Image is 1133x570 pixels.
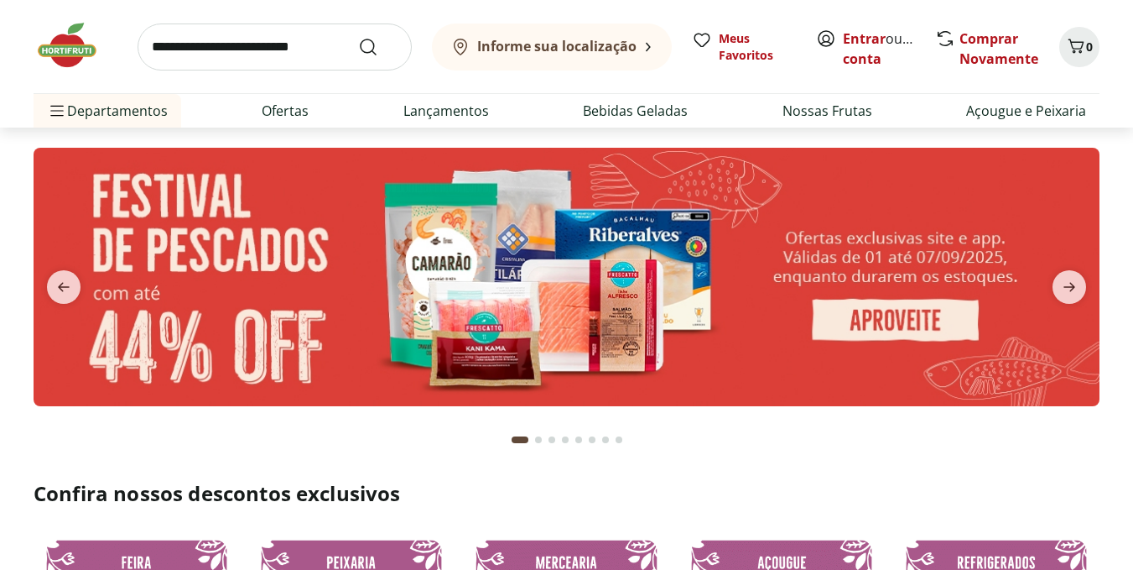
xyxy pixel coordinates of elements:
[34,480,1099,507] h2: Confira nossos descontos exclusivos
[432,24,672,71] button: Informe sua localização
[34,20,117,71] img: Hortifruti
[47,91,168,131] span: Departamentos
[583,101,688,121] a: Bebidas Geladas
[1086,39,1093,55] span: 0
[545,420,559,460] button: Go to page 3 from fs-carousel
[1059,27,1099,67] button: Carrinho
[262,101,309,121] a: Ofertas
[612,420,626,460] button: Go to page 8 from fs-carousel
[47,91,67,131] button: Menu
[782,101,872,121] a: Nossas Frutas
[966,101,1086,121] a: Açougue e Peixaria
[477,37,637,55] b: Informe sua localização
[959,29,1038,68] a: Comprar Novamente
[358,37,398,57] button: Submit Search
[403,101,489,121] a: Lançamentos
[599,420,612,460] button: Go to page 7 from fs-carousel
[843,29,917,69] span: ou
[719,30,796,64] span: Meus Favoritos
[843,29,935,68] a: Criar conta
[585,420,599,460] button: Go to page 6 from fs-carousel
[692,30,796,64] a: Meus Favoritos
[508,420,532,460] button: Current page from fs-carousel
[559,420,572,460] button: Go to page 4 from fs-carousel
[532,420,545,460] button: Go to page 2 from fs-carousel
[34,270,94,304] button: previous
[138,24,412,71] input: search
[1039,270,1099,304] button: next
[34,148,1099,406] img: pescados
[843,29,886,48] a: Entrar
[572,420,585,460] button: Go to page 5 from fs-carousel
